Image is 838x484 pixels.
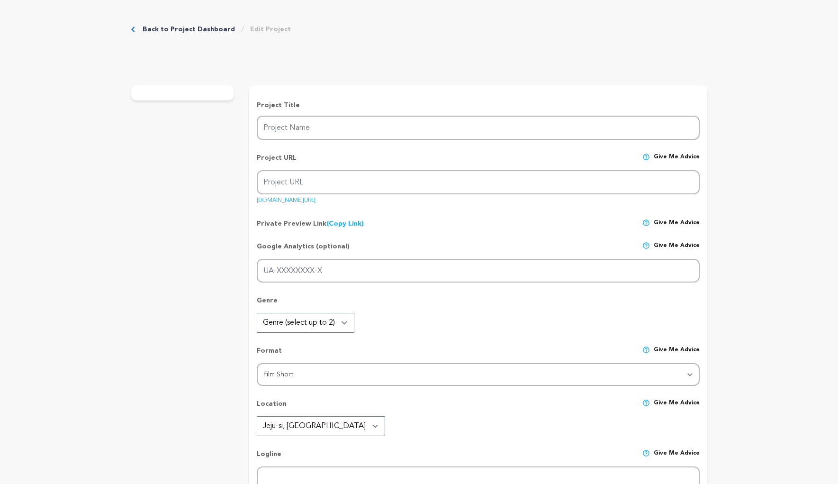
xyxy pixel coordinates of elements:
span: Give me advice [654,153,700,170]
span: Give me advice [654,242,700,259]
img: help-circle.svg [642,449,650,457]
a: [DOMAIN_NAME][URL] [257,194,315,203]
p: Private Preview Link [257,219,364,228]
a: (Copy Link) [326,220,364,227]
p: Format [257,346,282,363]
p: Project URL [257,153,297,170]
input: UA-XXXXXXXX-X [257,259,699,283]
img: help-circle.svg [642,219,650,227]
span: Give me advice [654,346,700,363]
span: Give me advice [654,449,700,466]
p: Genre [257,296,699,313]
input: Project URL [257,170,699,194]
a: Edit Project [250,25,291,34]
p: Location [257,399,287,416]
p: Project Title [257,100,699,110]
span: Give me advice [654,399,700,416]
img: help-circle.svg [642,242,650,249]
input: Project Name [257,116,699,140]
p: Google Analytics (optional) [257,242,350,259]
div: Breadcrumb [131,25,291,34]
img: help-circle.svg [642,399,650,407]
img: help-circle.svg [642,346,650,354]
span: Give me advice [654,219,700,228]
p: Logline [257,449,281,466]
a: Back to Project Dashboard [143,25,235,34]
img: help-circle.svg [642,153,650,161]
